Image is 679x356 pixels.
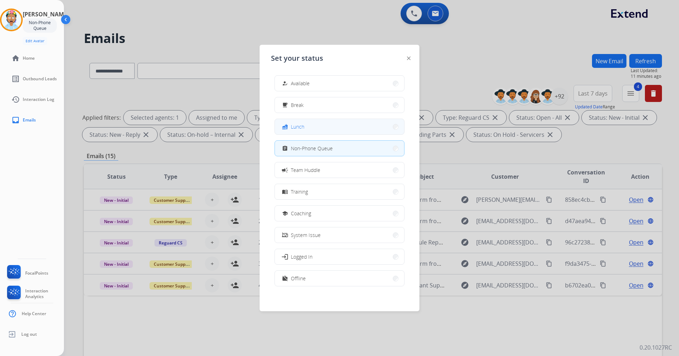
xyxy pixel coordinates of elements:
mat-icon: school [282,210,288,216]
a: Interaction Analytics [6,286,64,302]
mat-icon: free_breakfast [282,102,288,108]
span: Emails [23,117,36,123]
span: Outbound Leads [23,76,57,82]
mat-icon: menu_book [282,189,288,195]
mat-icon: phonelink_off [282,232,288,238]
mat-icon: list_alt [11,75,20,83]
mat-icon: how_to_reg [282,80,288,86]
mat-icon: campaign [281,166,288,173]
button: Team Huddle [275,162,404,178]
button: Break [275,97,404,113]
span: Break [291,101,304,109]
span: Set your status [271,53,323,63]
a: FocalPoints [6,265,48,281]
span: Non-Phone Queue [291,145,333,152]
h3: [PERSON_NAME] [23,10,69,18]
span: Training [291,188,308,195]
button: Logged In [275,249,404,264]
span: Log out [21,331,37,337]
p: 0.20.1027RC [640,343,672,352]
button: Edit Avatar [23,37,47,45]
button: Available [275,76,404,91]
span: Logged In [291,253,313,260]
img: avatar [1,10,21,30]
button: Coaching [275,206,404,221]
span: Team Huddle [291,166,320,174]
span: Help Center [22,311,46,317]
mat-icon: fastfood [282,124,288,130]
mat-icon: history [11,95,20,104]
button: Lunch [275,119,404,134]
img: close-button [407,56,411,60]
mat-icon: login [281,253,288,260]
mat-icon: work_off [282,275,288,281]
span: Home [23,55,35,61]
span: Interaction Log [23,97,54,102]
button: System Issue [275,227,404,243]
button: Training [275,184,404,199]
mat-icon: assignment [282,145,288,151]
button: Non-Phone Queue [275,141,404,156]
span: Coaching [291,210,311,217]
span: Lunch [291,123,304,130]
span: Offline [291,275,306,282]
span: FocalPoints [25,270,48,276]
span: System Issue [291,231,321,239]
span: Available [291,80,310,87]
mat-icon: home [11,54,20,63]
mat-icon: inbox [11,116,20,124]
button: Offline [275,271,404,286]
span: Interaction Analytics [25,288,64,300]
div: Non-Phone Queue [23,18,57,33]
